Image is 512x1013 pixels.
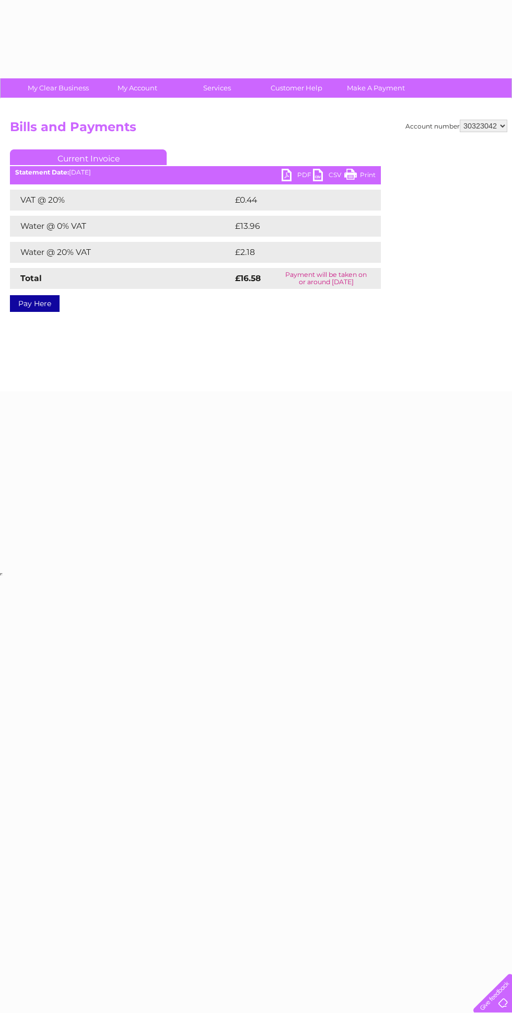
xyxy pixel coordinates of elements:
[10,190,232,211] td: VAT @ 20%
[271,268,381,289] td: Payment will be taken on or around [DATE]
[10,120,507,139] h2: Bills and Payments
[15,78,101,98] a: My Clear Business
[20,273,42,283] strong: Total
[232,190,357,211] td: £0.44
[313,169,344,184] a: CSV
[333,78,419,98] a: Make A Payment
[253,78,340,98] a: Customer Help
[10,216,232,237] td: Water @ 0% VAT
[235,273,261,283] strong: £16.58
[10,295,60,312] a: Pay Here
[232,242,355,263] td: £2.18
[10,242,232,263] td: Water @ 20% VAT
[95,78,181,98] a: My Account
[282,169,313,184] a: PDF
[405,120,507,132] div: Account number
[10,149,167,165] a: Current Invoice
[344,169,376,184] a: Print
[174,78,260,98] a: Services
[10,169,381,176] div: [DATE]
[15,168,69,176] b: Statement Date:
[232,216,359,237] td: £13.96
